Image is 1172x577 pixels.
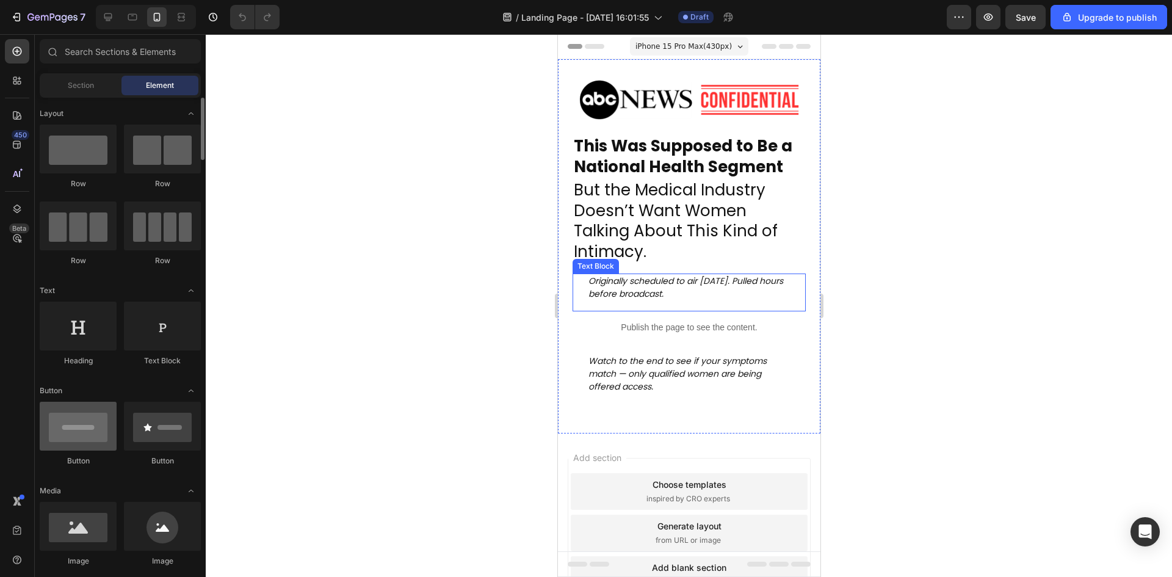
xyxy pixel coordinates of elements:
button: Save [1005,5,1046,29]
span: Section [68,80,94,91]
span: Layout [40,108,63,119]
span: Toggle open [181,104,201,123]
span: Toggle open [181,481,201,501]
span: Save [1016,12,1036,23]
div: Button [124,455,201,466]
div: Heading [40,355,117,366]
span: Text [40,285,55,296]
div: Image [124,556,201,567]
span: / [516,11,519,24]
span: Element [146,80,174,91]
div: Upgrade to publish [1061,11,1157,24]
span: Media [40,485,61,496]
input: Search Sections & Elements [40,39,201,64]
div: Row [40,178,117,189]
span: Toggle open [181,381,201,401]
div: Image [40,556,117,567]
span: Landing Page - [DATE] 16:01:55 [521,11,649,24]
div: Open Intercom Messenger [1130,517,1160,546]
button: Upgrade to publish [1051,5,1167,29]
span: Toggle open [181,281,201,300]
div: Row [124,255,201,266]
div: Row [124,178,201,189]
div: Text Block [124,355,201,366]
button: 7 [5,5,91,29]
span: Draft [690,12,709,23]
p: 7 [80,10,85,24]
span: Button [40,385,62,396]
div: Undo/Redo [230,5,280,29]
div: Beta [9,223,29,233]
div: Button [40,455,117,466]
div: 450 [12,130,29,140]
div: Row [40,255,117,266]
iframe: Design area [558,34,820,577]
